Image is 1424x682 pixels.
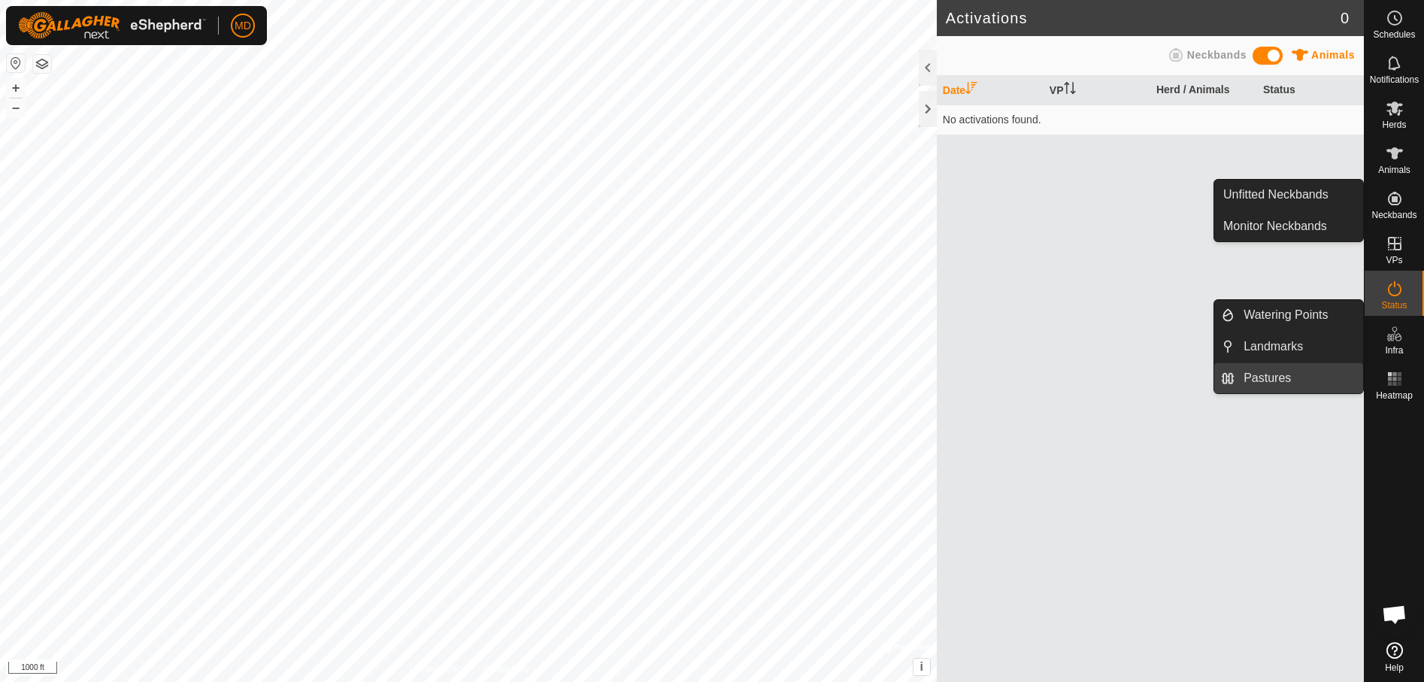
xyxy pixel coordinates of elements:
[1064,84,1076,96] p-sorticon: Activate to sort
[1187,49,1247,61] span: Neckbands
[483,662,528,676] a: Contact Us
[1373,30,1415,39] span: Schedules
[7,99,25,117] button: –
[946,9,1341,27] h2: Activations
[1311,49,1355,61] span: Animals
[7,79,25,97] button: +
[1370,75,1419,84] span: Notifications
[1244,338,1303,356] span: Landmarks
[1376,391,1413,400] span: Heatmap
[1214,363,1363,393] li: Pastures
[1365,636,1424,678] a: Help
[913,659,930,675] button: i
[1386,256,1402,265] span: VPs
[1385,663,1404,672] span: Help
[965,84,977,96] p-sorticon: Activate to sort
[1257,76,1364,105] th: Status
[1381,301,1407,310] span: Status
[33,55,51,73] button: Map Layers
[1382,120,1406,129] span: Herds
[1214,300,1363,330] li: Watering Points
[1372,592,1417,637] div: Open chat
[409,662,465,676] a: Privacy Policy
[1244,369,1291,387] span: Pastures
[1235,300,1363,330] a: Watering Points
[235,18,251,34] span: MD
[18,12,206,39] img: Gallagher Logo
[1214,332,1363,362] li: Landmarks
[1378,165,1410,174] span: Animals
[1223,217,1327,235] span: Monitor Neckbands
[937,76,1044,105] th: Date
[1371,211,1416,220] span: Neckbands
[1244,306,1328,324] span: Watering Points
[1223,186,1329,204] span: Unfitted Neckbands
[1341,7,1349,29] span: 0
[1044,76,1150,105] th: VP
[1235,332,1363,362] a: Landmarks
[1150,76,1257,105] th: Herd / Animals
[1235,363,1363,393] a: Pastures
[937,105,1364,135] td: No activations found.
[1385,346,1403,355] span: Infra
[920,660,923,673] span: i
[1214,180,1363,210] a: Unfitted Neckbands
[1214,211,1363,241] a: Monitor Neckbands
[7,54,25,72] button: Reset Map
